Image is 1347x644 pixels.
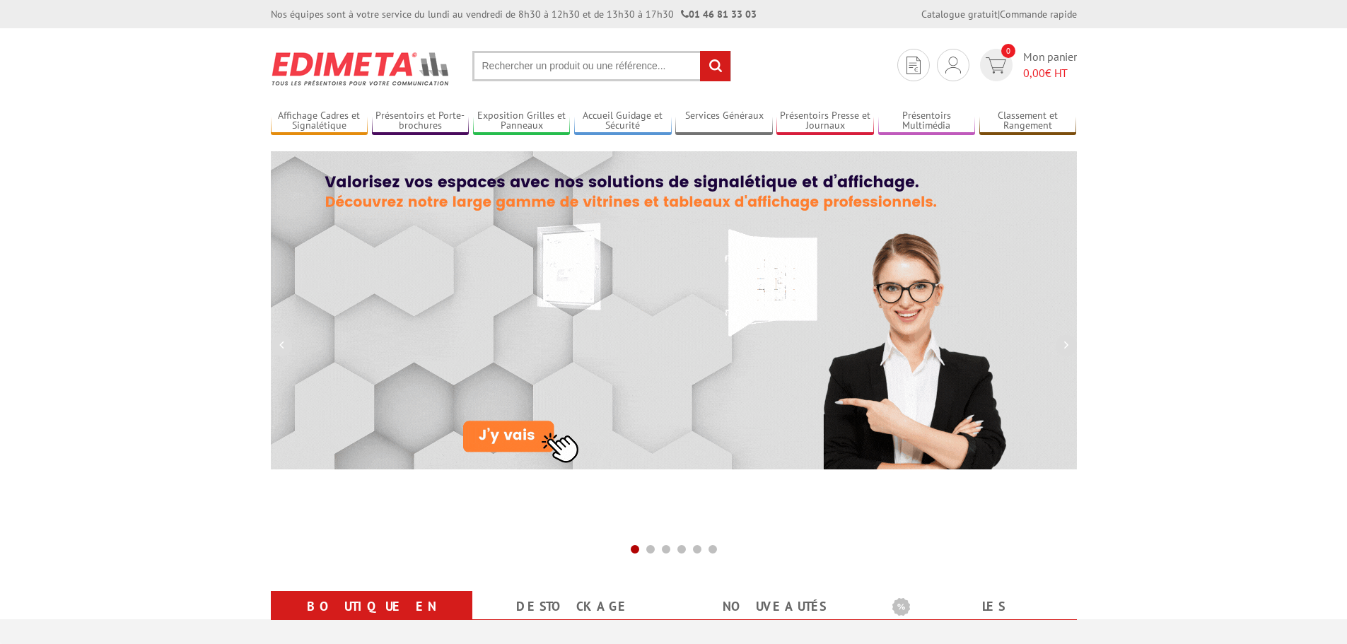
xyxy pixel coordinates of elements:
[1000,8,1077,21] a: Commande rapide
[986,57,1006,74] img: devis rapide
[675,110,773,133] a: Services Généraux
[1001,44,1015,58] span: 0
[1023,66,1045,80] span: 0,00
[892,594,1069,622] b: Les promotions
[921,8,998,21] a: Catalogue gratuit
[921,7,1077,21] div: |
[472,51,731,81] input: Rechercher un produit ou une référence...
[1023,65,1077,81] span: € HT
[271,110,368,133] a: Affichage Cadres et Signalétique
[271,42,451,95] img: Présentoir, panneau, stand - Edimeta - PLV, affichage, mobilier bureau, entreprise
[372,110,470,133] a: Présentoirs et Porte-brochures
[906,57,921,74] img: devis rapide
[700,51,730,81] input: rechercher
[691,594,858,619] a: nouveautés
[776,110,874,133] a: Présentoirs Presse et Journaux
[489,594,657,619] a: Destockage
[574,110,672,133] a: Accueil Guidage et Sécurité
[473,110,571,133] a: Exposition Grilles et Panneaux
[1023,49,1077,81] span: Mon panier
[945,57,961,74] img: devis rapide
[976,49,1077,81] a: devis rapide 0 Mon panier 0,00€ HT
[979,110,1077,133] a: Classement et Rangement
[681,8,757,21] strong: 01 46 81 33 03
[878,110,976,133] a: Présentoirs Multimédia
[271,7,757,21] div: Nos équipes sont à votre service du lundi au vendredi de 8h30 à 12h30 et de 13h30 à 17h30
